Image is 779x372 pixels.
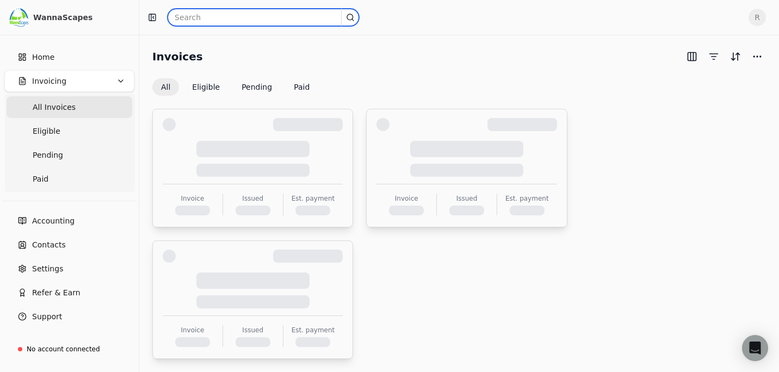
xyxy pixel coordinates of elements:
[32,311,62,323] span: Support
[32,76,66,87] span: Invoicing
[7,168,132,190] a: Paid
[4,282,134,303] button: Refer & Earn
[292,325,335,335] div: Est. payment
[33,126,60,137] span: Eligible
[33,12,129,23] div: WannaScapes
[7,120,132,142] a: Eligible
[7,144,132,166] a: Pending
[152,78,179,96] button: All
[33,173,48,185] span: Paid
[152,48,203,65] h2: Invoices
[32,239,66,251] span: Contacts
[4,306,134,327] button: Support
[742,335,768,361] div: Open Intercom Messenger
[4,70,134,92] button: Invoicing
[242,325,263,335] div: Issued
[4,258,134,280] a: Settings
[749,48,766,65] button: More
[285,78,318,96] button: Paid
[4,210,134,232] a: Accounting
[32,52,54,63] span: Home
[32,287,81,299] span: Refer & Earn
[181,194,204,203] div: Invoice
[183,78,228,96] button: Eligible
[4,46,134,68] a: Home
[395,194,418,203] div: Invoice
[32,263,63,275] span: Settings
[292,194,335,203] div: Est. payment
[33,150,63,161] span: Pending
[4,339,134,359] a: No account connected
[32,215,75,227] span: Accounting
[727,48,744,65] button: Sort
[505,194,549,203] div: Est. payment
[168,9,359,26] input: Search
[456,194,478,203] div: Issued
[7,96,132,118] a: All Invoices
[181,325,204,335] div: Invoice
[9,8,29,27] img: c78f061d-795f-4796-8eaa-878e83f7b9c5.png
[749,9,766,26] button: R
[233,78,281,96] button: Pending
[4,234,134,256] a: Contacts
[27,344,100,354] div: No account connected
[242,194,263,203] div: Issued
[33,102,76,113] span: All Invoices
[152,78,318,96] div: Invoice filter options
